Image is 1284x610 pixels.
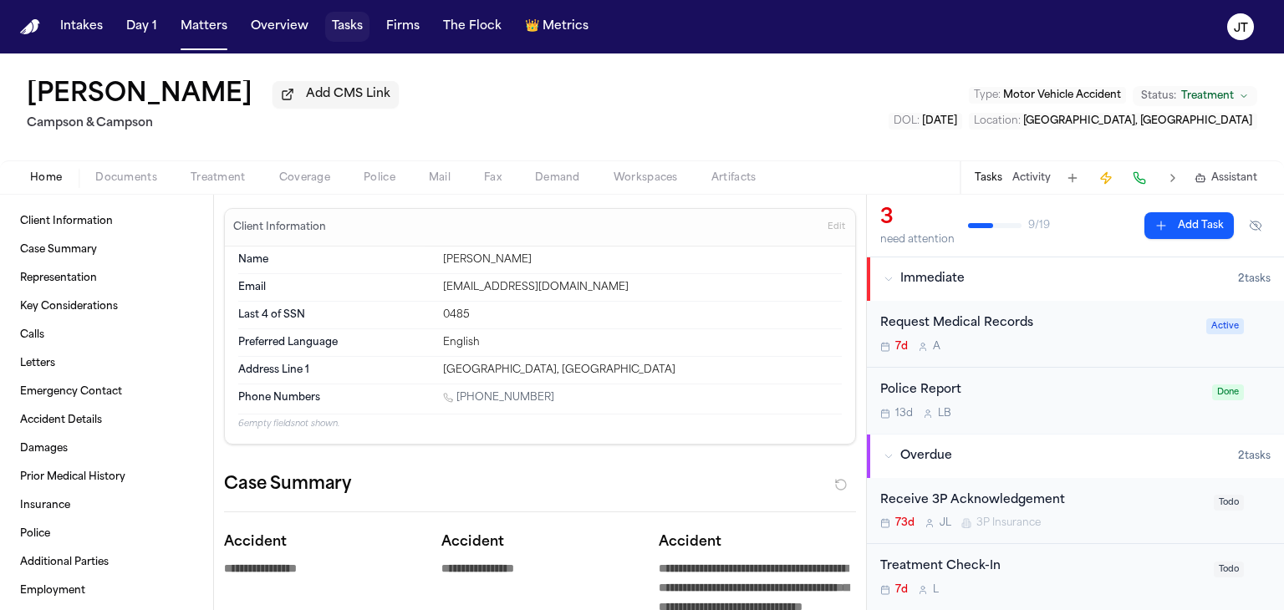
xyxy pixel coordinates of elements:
[880,557,1204,577] div: Treatment Check-In
[1141,89,1176,103] span: Status:
[238,418,842,430] p: 6 empty fields not shown.
[933,583,939,597] span: L
[880,205,955,231] div: 3
[900,271,965,287] span: Immediate
[238,281,433,294] dt: Email
[238,336,433,349] dt: Preferred Language
[230,221,329,234] h3: Client Information
[279,171,330,185] span: Coverage
[13,464,200,491] a: Prior Medical History
[711,171,757,185] span: Artifacts
[273,81,399,108] button: Add CMS Link
[325,12,369,42] a: Tasks
[224,532,421,552] p: Accident
[867,368,1284,434] div: Open task: Police Report
[867,301,1284,368] div: Open task: Request Medical Records
[867,478,1284,545] div: Open task: Receive 3P Acknowledgement
[443,336,842,349] div: English
[13,407,200,434] a: Accident Details
[224,471,351,498] h2: Case Summary
[969,113,1257,130] button: Edit Location: Trenton, NJ
[13,293,200,320] a: Key Considerations
[436,12,508,42] button: The Flock
[13,379,200,405] a: Emergency Contact
[1061,166,1084,190] button: Add Task
[659,532,856,552] p: Accident
[900,448,952,465] span: Overdue
[443,308,842,322] div: 0485
[974,90,1001,100] span: Type :
[443,281,842,294] div: [EMAIL_ADDRESS][DOMAIN_NAME]
[1212,384,1244,400] span: Done
[244,12,315,42] button: Overview
[27,80,252,110] button: Edit matter name
[889,113,962,130] button: Edit DOL: 2024-10-05
[429,171,451,185] span: Mail
[13,208,200,235] a: Client Information
[441,532,639,552] p: Accident
[1211,171,1257,185] span: Assistant
[238,308,433,322] dt: Last 4 of SSN
[895,340,908,353] span: 7d
[828,221,845,233] span: Edit
[53,12,110,42] button: Intakes
[238,391,320,404] span: Phone Numbers
[13,350,200,377] a: Letters
[933,340,940,353] span: A
[895,516,915,530] span: 73d
[880,491,1204,511] div: Receive 3P Acknowledgement
[895,407,913,420] span: 13d
[191,171,246,185] span: Treatment
[880,381,1202,400] div: Police Report
[443,391,554,404] a: Call 1 (609) 880-5666
[880,233,955,247] div: need attention
[20,19,40,35] img: Finch Logo
[238,253,433,267] dt: Name
[174,12,234,42] a: Matters
[364,171,395,185] span: Police
[380,12,426,42] button: Firms
[1023,116,1252,126] span: [GEOGRAPHIC_DATA], [GEOGRAPHIC_DATA]
[938,407,951,420] span: L B
[238,363,433,377] dt: Address Line 1
[867,544,1284,610] div: Open task: Treatment Check-In
[535,171,580,185] span: Demand
[30,171,62,185] span: Home
[1128,166,1151,190] button: Make a Call
[895,583,908,597] span: 7d
[974,116,1021,126] span: Location :
[940,516,951,530] span: J L
[13,549,200,576] a: Additional Parties
[1238,450,1271,463] span: 2 task s
[867,435,1284,478] button: Overdue2tasks
[867,257,1284,301] button: Immediate2tasks
[1214,562,1244,577] span: Todo
[1181,89,1234,103] span: Treatment
[518,12,595,42] button: crownMetrics
[880,314,1196,333] div: Request Medical Records
[823,214,850,241] button: Edit
[1003,90,1121,100] span: Motor Vehicle Accident
[443,253,842,267] div: [PERSON_NAME]
[13,265,200,292] a: Representation
[614,171,678,185] span: Workspaces
[894,116,920,126] span: DOL :
[27,80,252,110] h1: [PERSON_NAME]
[1012,171,1051,185] button: Activity
[1133,86,1257,106] button: Change status from Treatment
[922,116,957,126] span: [DATE]
[120,12,164,42] button: Day 1
[13,435,200,462] a: Damages
[95,171,157,185] span: Documents
[306,86,390,103] span: Add CMS Link
[13,492,200,519] a: Insurance
[1028,219,1050,232] span: 9 / 19
[976,516,1041,530] span: 3P Insurance
[443,363,842,377] div: [GEOGRAPHIC_DATA], [GEOGRAPHIC_DATA]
